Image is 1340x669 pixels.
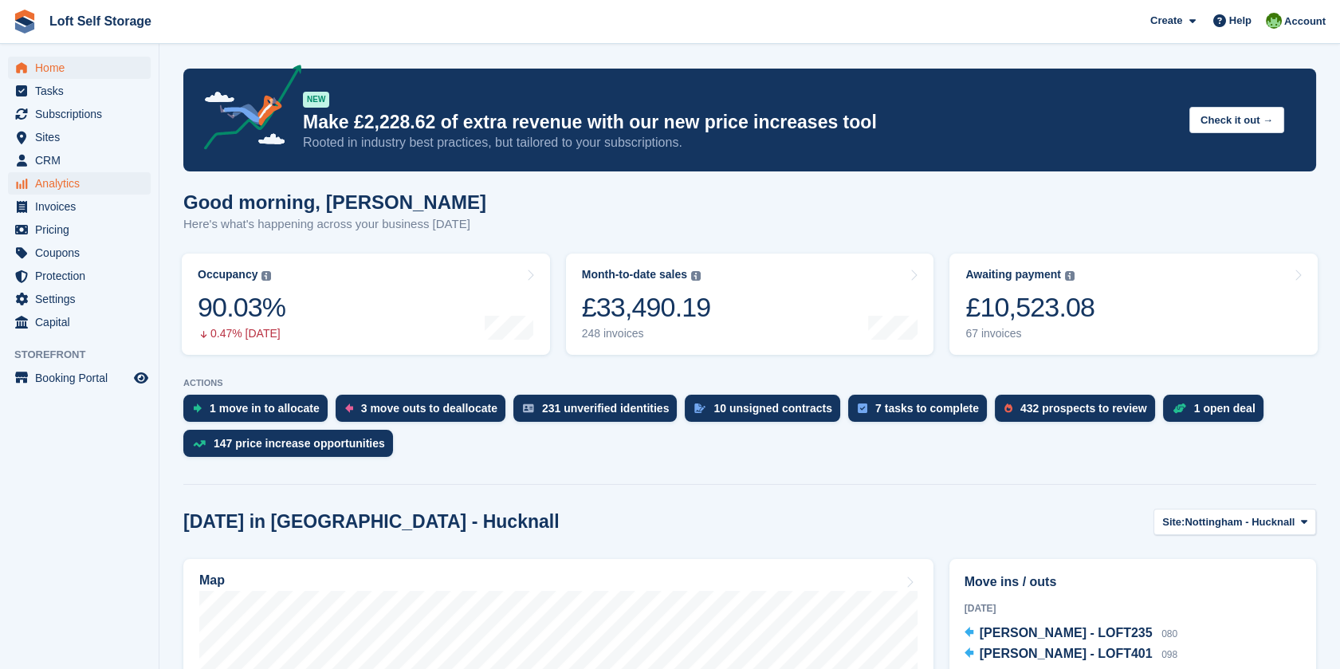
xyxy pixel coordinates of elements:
div: 7 tasks to complete [875,402,979,415]
span: Invoices [35,195,131,218]
a: menu [8,80,151,102]
h2: Map [199,573,225,588]
div: 67 invoices [965,327,1094,340]
a: 231 unverified identities [513,395,686,430]
div: 10 unsigned contracts [713,402,832,415]
img: prospect-51fa495bee0391a8d652442698ab0144808aea92771e9ea1ae160a38d050c398.svg [1004,403,1012,413]
p: ACTIONS [183,378,1316,388]
div: 90.03% [198,291,285,324]
img: move_outs_to_deallocate_icon-f764333ba52eb49d3ac5e1228854f67142a1ed5810a6f6cc68b1a99e826820c5.svg [345,403,353,413]
div: 1 open deal [1194,402,1256,415]
span: Analytics [35,172,131,195]
div: Month-to-date sales [582,268,687,281]
a: menu [8,172,151,195]
span: Settings [35,288,131,310]
span: Pricing [35,218,131,241]
a: menu [8,288,151,310]
a: 1 open deal [1163,395,1271,430]
p: Rooted in industry best practices, but tailored to your subscriptions. [303,134,1177,152]
a: menu [8,195,151,218]
a: menu [8,57,151,79]
a: menu [8,149,151,171]
img: James Johnson [1266,13,1282,29]
span: Capital [35,311,131,333]
span: Site: [1162,514,1185,530]
a: 7 tasks to complete [848,395,995,430]
div: Occupancy [198,268,257,281]
div: Awaiting payment [965,268,1061,281]
div: £33,490.19 [582,291,711,324]
img: stora-icon-8386f47178a22dfd0bd8f6a31ec36ba5ce8667c1dd55bd0f319d3a0aa187defe.svg [13,10,37,33]
span: Nottingham - Hucknall [1185,514,1295,530]
a: menu [8,126,151,148]
span: 080 [1161,628,1177,639]
span: Sites [35,126,131,148]
span: Protection [35,265,131,287]
a: menu [8,367,151,389]
span: Booking Portal [35,367,131,389]
img: price_increase_opportunities-93ffe204e8149a01c8c9dc8f82e8f89637d9d84a8eef4429ea346261dce0b2c0.svg [193,440,206,447]
span: Storefront [14,347,159,363]
a: menu [8,218,151,241]
a: [PERSON_NAME] - LOFT401 098 [965,644,1177,665]
span: Subscriptions [35,103,131,125]
div: £10,523.08 [965,291,1094,324]
a: Preview store [132,368,151,388]
p: Here's what's happening across your business [DATE] [183,215,486,234]
a: Loft Self Storage [43,8,158,34]
a: Awaiting payment £10,523.08 67 invoices [949,254,1318,355]
img: icon-info-grey-7440780725fd019a000dd9b08b2336e03edf1995a4989e88bcd33f0948082b44.svg [691,271,701,281]
h2: [DATE] in [GEOGRAPHIC_DATA] - Hucknall [183,511,560,533]
div: 1 move in to allocate [210,402,320,415]
a: Occupancy 90.03% 0.47% [DATE] [182,254,550,355]
div: 432 prospects to review [1020,402,1147,415]
button: Check it out → [1189,107,1284,133]
h2: Move ins / outs [965,573,1301,592]
div: NEW [303,92,329,108]
a: [PERSON_NAME] - LOFT235 080 [965,624,1177,644]
img: deal-1b604bf984904fb50ccaf53a9ad4b4a5d6e5aea283cecdc64d6e3604feb123c2.svg [1173,403,1186,414]
a: Month-to-date sales £33,490.19 248 invoices [566,254,934,355]
span: Account [1284,14,1326,30]
span: [PERSON_NAME] - LOFT401 [980,647,1153,660]
span: 098 [1161,649,1177,660]
img: contract_signature_icon-13c848040528278c33f63329250d36e43548de30e8caae1d1a13099fd9432cc5.svg [694,403,705,413]
a: menu [8,103,151,125]
div: 147 price increase opportunities [214,437,385,450]
a: 10 unsigned contracts [685,395,848,430]
a: 147 price increase opportunities [183,430,401,465]
button: Site: Nottingham - Hucknall [1153,509,1316,535]
div: 231 unverified identities [542,402,670,415]
div: 248 invoices [582,327,711,340]
h1: Good morning, [PERSON_NAME] [183,191,486,213]
span: Home [35,57,131,79]
a: menu [8,265,151,287]
p: Make £2,228.62 of extra revenue with our new price increases tool [303,111,1177,134]
div: [DATE] [965,601,1301,616]
div: 0.47% [DATE] [198,327,285,340]
img: icon-info-grey-7440780725fd019a000dd9b08b2336e03edf1995a4989e88bcd33f0948082b44.svg [261,271,271,281]
span: CRM [35,149,131,171]
img: price-adjustments-announcement-icon-8257ccfd72463d97f412b2fc003d46551f7dbcb40ab6d574587a9cd5c0d94... [191,65,302,155]
a: 432 prospects to review [995,395,1163,430]
a: 1 move in to allocate [183,395,336,430]
span: [PERSON_NAME] - LOFT235 [980,626,1153,639]
span: Help [1229,13,1252,29]
div: 3 move outs to deallocate [361,402,497,415]
span: Coupons [35,242,131,264]
a: 3 move outs to deallocate [336,395,513,430]
img: verify_identity-adf6edd0f0f0b5bbfe63781bf79b02c33cf7c696d77639b501bdc392416b5a36.svg [523,403,534,413]
span: Tasks [35,80,131,102]
img: task-75834270c22a3079a89374b754ae025e5fb1db73e45f91037f5363f120a921f8.svg [858,403,867,413]
img: move_ins_to_allocate_icon-fdf77a2bb77ea45bf5b3d319d69a93e2d87916cf1d5bf7949dd705db3b84f3ca.svg [193,403,202,413]
img: icon-info-grey-7440780725fd019a000dd9b08b2336e03edf1995a4989e88bcd33f0948082b44.svg [1065,271,1075,281]
a: menu [8,242,151,264]
a: menu [8,311,151,333]
span: Create [1150,13,1182,29]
